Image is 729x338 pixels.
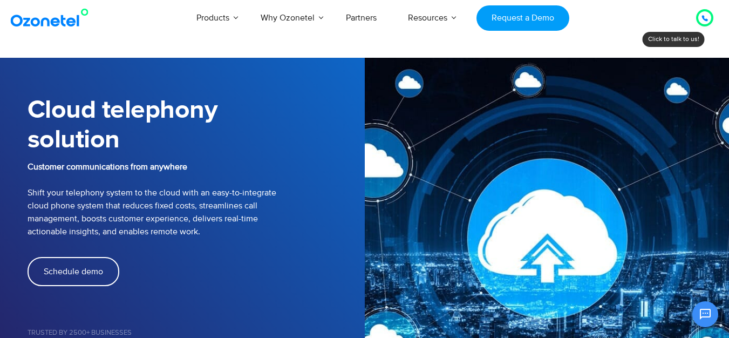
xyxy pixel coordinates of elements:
a: Schedule demo [28,257,119,286]
span: Schedule demo [44,267,103,276]
h1: Cloud telephony solution [28,96,365,155]
h5: Trusted by 2500+ Businesses [28,329,365,336]
button: Open chat [692,301,718,327]
b: Customer communications from anywhere [28,161,187,172]
p: Shift your telephony system to the cloud with an easy-to-integrate cloud phone system that reduce... [28,160,365,238]
a: Request a Demo [476,5,569,31]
